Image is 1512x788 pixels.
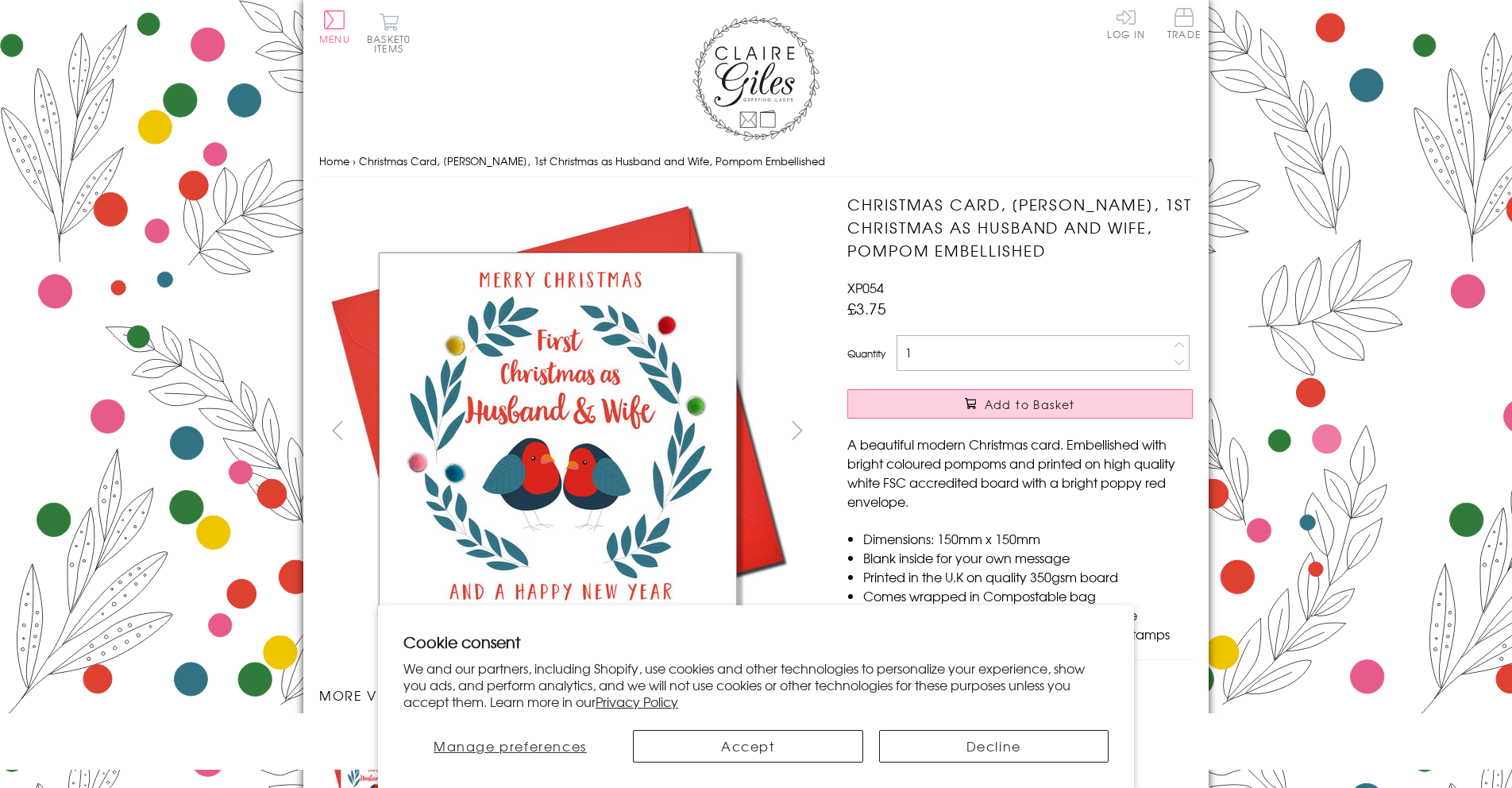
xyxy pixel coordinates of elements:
[847,435,1193,511] p: A beautiful modern Christmas card. Embellished with bright coloured pompoms and printed on high q...
[847,193,1193,261] h1: Christmas Card, [PERSON_NAME], 1st Christmas as Husband and Wife, Pompom Embellished
[403,730,617,763] button: Manage preferences
[353,153,356,168] span: ›
[847,297,886,319] span: £3.75
[863,586,1193,605] li: Comes wrapped in Compostable bag
[863,548,1193,567] li: Blank inside for your own message
[319,412,355,448] button: prev
[879,730,1109,763] button: Decline
[596,692,678,711] a: Privacy Policy
[1167,8,1201,39] span: Trade
[403,660,1109,709] p: We and our partners, including Shopify, use cookies and other technologies to personalize your ex...
[847,278,884,297] span: XP054
[434,736,587,755] span: Manage preferences
[863,567,1193,586] li: Printed in the U.K on quality 350gsm board
[780,412,816,448] button: next
[1167,8,1201,42] a: Trade
[847,389,1193,419] button: Add to Basket
[816,193,1292,670] img: Christmas Card, Robins, 1st Christmas as Husband and Wife, Pompom Embellished
[374,32,411,56] span: 0 items
[863,529,1193,548] li: Dimensions: 150mm x 150mm
[319,10,350,44] button: Menu
[319,32,350,46] span: Menu
[692,16,820,141] img: Claire Giles Greetings Cards
[633,730,863,763] button: Accept
[985,396,1075,412] span: Add to Basket
[403,631,1109,653] h2: Cookie consent
[319,193,796,670] img: Christmas Card, Robins, 1st Christmas as Husband and Wife, Pompom Embellished
[319,686,816,705] h3: More views
[359,153,825,168] span: Christmas Card, [PERSON_NAME], 1st Christmas as Husband and Wife, Pompom Embellished
[1107,8,1145,39] a: Log In
[319,145,1193,178] nav: breadcrumbs
[367,13,411,53] button: Basket0 items
[319,153,349,168] a: Home
[847,346,885,361] label: Quantity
